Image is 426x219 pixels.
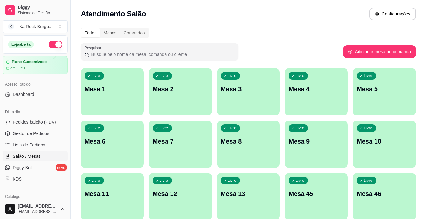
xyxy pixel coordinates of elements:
[353,68,416,115] button: LivreMesa 5
[357,137,412,146] p: Mesa 10
[357,85,412,93] p: Mesa 5
[13,91,34,98] span: Dashboard
[3,192,68,202] div: Catálogo
[221,85,276,93] p: Mesa 3
[289,137,344,146] p: Mesa 9
[85,189,140,198] p: Mesa 11
[3,128,68,139] a: Gestor de Pedidos
[18,10,65,15] span: Sistema de Gestão
[289,85,344,93] p: Mesa 4
[13,176,22,182] span: KDS
[160,178,168,183] p: Livre
[295,73,304,78] p: Livre
[228,73,236,78] p: Livre
[81,9,146,19] h2: Atendimento Salão
[89,51,235,57] input: Pesquisar
[160,73,168,78] p: Livre
[3,151,68,161] a: Salão / Mesas
[149,68,212,115] button: LivreMesa 2
[153,137,208,146] p: Mesa 7
[13,142,45,148] span: Lista de Pedidos
[18,5,65,10] span: Diggy
[221,137,276,146] p: Mesa 8
[295,126,304,131] p: Livre
[3,79,68,89] div: Acesso Rápido
[13,164,32,171] span: Diggy Bot
[91,178,100,183] p: Livre
[91,126,100,131] p: Livre
[18,204,58,209] span: [EMAIL_ADDRESS][DOMAIN_NAME]
[285,68,348,115] button: LivreMesa 4
[85,85,140,93] p: Mesa 1
[343,45,416,58] button: Adicionar mesa ou comanda
[364,73,372,78] p: Livre
[153,189,208,198] p: Mesa 12
[3,174,68,184] a: KDS
[3,163,68,173] a: Diggy Botnovo
[3,20,68,33] button: Select a team
[160,126,168,131] p: Livre
[3,201,68,216] button: [EMAIL_ADDRESS][DOMAIN_NAME][EMAIL_ADDRESS][DOMAIN_NAME]
[357,189,412,198] p: Mesa 46
[13,119,56,125] span: Pedidos balcão (PDV)
[13,153,41,159] span: Salão / Mesas
[3,117,68,127] button: Pedidos balcão (PDV)
[8,23,14,30] span: K
[81,68,144,115] button: LivreMesa 1
[364,126,372,131] p: Livre
[228,126,236,131] p: Livre
[3,140,68,150] a: Lista de Pedidos
[10,66,26,71] article: até 17/10
[91,73,100,78] p: Livre
[49,41,62,48] button: Alterar Status
[295,178,304,183] p: Livre
[85,45,103,50] label: Pesquisar
[369,8,416,20] button: Configurações
[12,60,47,64] article: Plano Customizado
[3,56,68,74] a: Plano Customizadoaté 17/10
[149,121,212,168] button: LivreMesa 7
[3,3,68,18] a: DiggySistema de Gestão
[100,28,120,37] div: Mesas
[3,89,68,99] a: Dashboard
[81,28,100,37] div: Todos
[8,41,34,48] div: Loja aberta
[217,121,280,168] button: LivreMesa 8
[19,23,53,30] div: Ka Rock Burge ...
[228,178,236,183] p: Livre
[81,121,144,168] button: LivreMesa 6
[217,68,280,115] button: LivreMesa 3
[18,209,58,214] span: [EMAIL_ADDRESS][DOMAIN_NAME]
[364,178,372,183] p: Livre
[289,189,344,198] p: Mesa 45
[153,85,208,93] p: Mesa 2
[13,130,49,137] span: Gestor de Pedidos
[285,121,348,168] button: LivreMesa 9
[85,137,140,146] p: Mesa 6
[353,121,416,168] button: LivreMesa 10
[120,28,149,37] div: Comandas
[221,189,276,198] p: Mesa 13
[3,107,68,117] div: Dia a dia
